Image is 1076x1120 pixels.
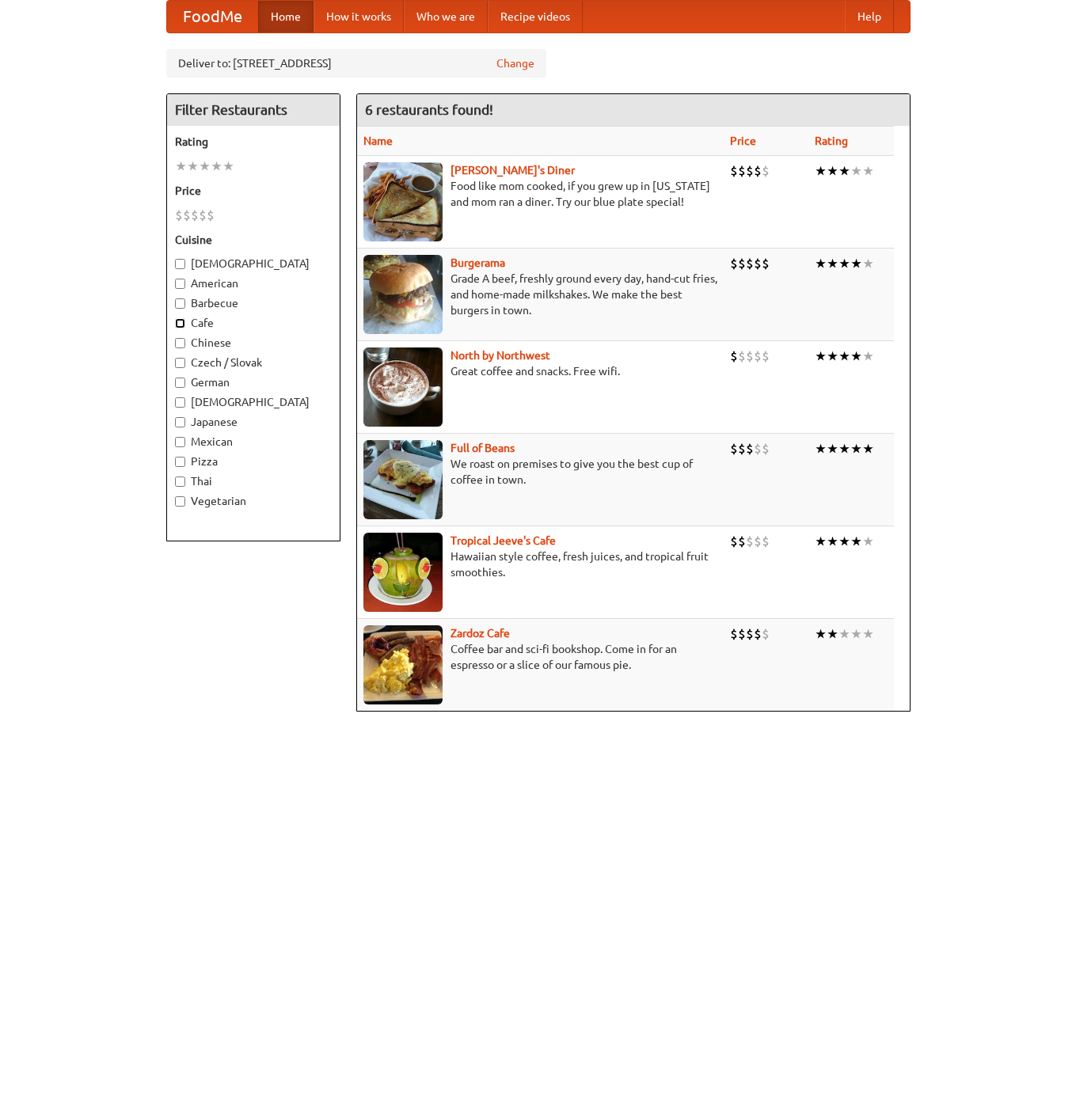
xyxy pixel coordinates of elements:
[451,164,575,177] a: [PERSON_NAME]'s Diner
[838,440,850,457] li: ★
[363,162,443,241] img: sallys.jpg
[850,533,862,550] li: ★
[175,374,332,390] label: German
[363,456,717,488] p: We roast on premises to give you the best cup of coffee in town.
[175,335,332,351] label: Chinese
[451,627,510,640] a: Zardoz Cafe
[746,625,754,643] li: $
[175,134,332,150] h5: Rating
[754,625,762,643] li: $
[762,347,770,365] li: $
[730,440,738,457] li: $
[175,473,332,489] label: Thai
[175,397,185,408] input: [DEMOGRAPHIC_DATA]
[815,162,827,180] li: ★
[175,417,185,427] input: Japanese
[754,533,762,550] li: $
[827,625,838,643] li: ★
[175,183,332,199] h5: Price
[862,440,874,457] li: ★
[175,437,185,447] input: Mexican
[175,279,185,289] input: American
[363,440,443,519] img: beans.jpg
[175,454,332,469] label: Pizza
[175,434,332,450] label: Mexican
[404,1,488,32] a: Who we are
[827,255,838,272] li: ★
[187,158,199,175] li: ★
[175,275,332,291] label: American
[175,298,185,309] input: Barbecue
[363,178,717,210] p: Food like mom cooked, if you grew up in [US_STATE] and mom ran a diner. Try our blue plate special!
[827,162,838,180] li: ★
[488,1,583,32] a: Recipe videos
[730,162,738,180] li: $
[175,338,185,348] input: Chinese
[862,255,874,272] li: ★
[754,255,762,272] li: $
[365,102,493,117] ng-pluralize: 6 restaurants found!
[175,318,185,328] input: Cafe
[762,625,770,643] li: $
[815,625,827,643] li: ★
[738,533,746,550] li: $
[175,414,332,430] label: Japanese
[363,363,717,379] p: Great coffee and snacks. Free wifi.
[211,158,222,175] li: ★
[827,347,838,365] li: ★
[746,162,754,180] li: $
[838,347,850,365] li: ★
[183,207,191,224] li: $
[363,533,443,612] img: jeeves.jpg
[314,1,404,32] a: How it works
[815,135,848,147] a: Rating
[496,55,534,71] a: Change
[222,158,234,175] li: ★
[258,1,314,32] a: Home
[738,625,746,643] li: $
[838,533,850,550] li: ★
[754,347,762,365] li: $
[175,315,332,331] label: Cafe
[363,625,443,704] img: zardoz.jpg
[175,476,185,487] input: Thai
[363,255,443,334] img: burgerama.jpg
[451,256,505,269] a: Burgerama
[762,255,770,272] li: $
[451,534,556,547] a: Tropical Jeeve's Cafe
[175,259,185,269] input: [DEMOGRAPHIC_DATA]
[175,378,185,388] input: German
[815,347,827,365] li: ★
[862,533,874,550] li: ★
[175,355,332,370] label: Czech / Slovak
[862,625,874,643] li: ★
[730,533,738,550] li: $
[363,135,393,147] a: Name
[746,255,754,272] li: $
[207,207,215,224] li: $
[363,347,443,427] img: north.jpg
[862,347,874,365] li: ★
[746,347,754,365] li: $
[199,207,207,224] li: $
[175,158,187,175] li: ★
[738,255,746,272] li: $
[762,162,770,180] li: $
[175,457,185,467] input: Pizza
[451,349,550,362] b: North by Northwest
[191,207,199,224] li: $
[827,533,838,550] li: ★
[166,49,546,78] div: Deliver to: [STREET_ADDRESS]
[754,162,762,180] li: $
[363,549,717,580] p: Hawaiian style coffee, fresh juices, and tropical fruit smoothies.
[862,162,874,180] li: ★
[746,440,754,457] li: $
[730,625,738,643] li: $
[730,255,738,272] li: $
[175,496,185,507] input: Vegetarian
[815,440,827,457] li: ★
